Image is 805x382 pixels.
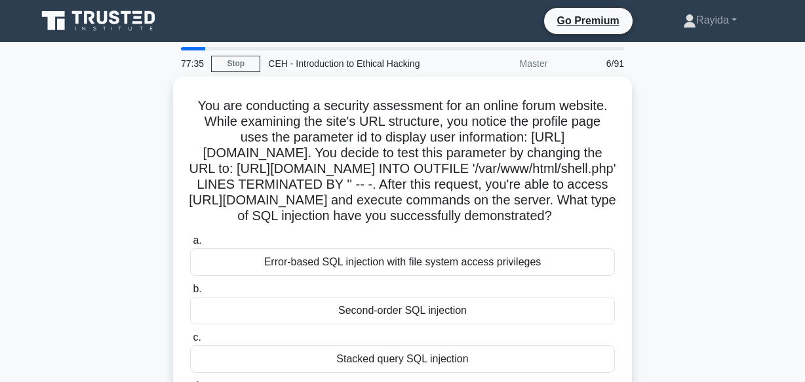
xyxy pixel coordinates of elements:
div: 6/91 [555,50,632,77]
a: Go Premium [549,12,627,29]
div: Second-order SQL injection [190,297,615,324]
div: Stacked query SQL injection [190,345,615,373]
span: b. [193,283,201,294]
div: CEH - Introduction to Ethical Hacking [260,50,441,77]
h5: You are conducting a security assessment for an online forum website. While examining the site's ... [189,98,616,225]
span: a. [193,235,201,246]
div: 77:35 [173,50,211,77]
a: Stop [211,56,260,72]
a: Rayida [652,7,768,33]
span: c. [193,332,201,343]
div: Master [441,50,555,77]
div: Error-based SQL injection with file system access privileges [190,248,615,276]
